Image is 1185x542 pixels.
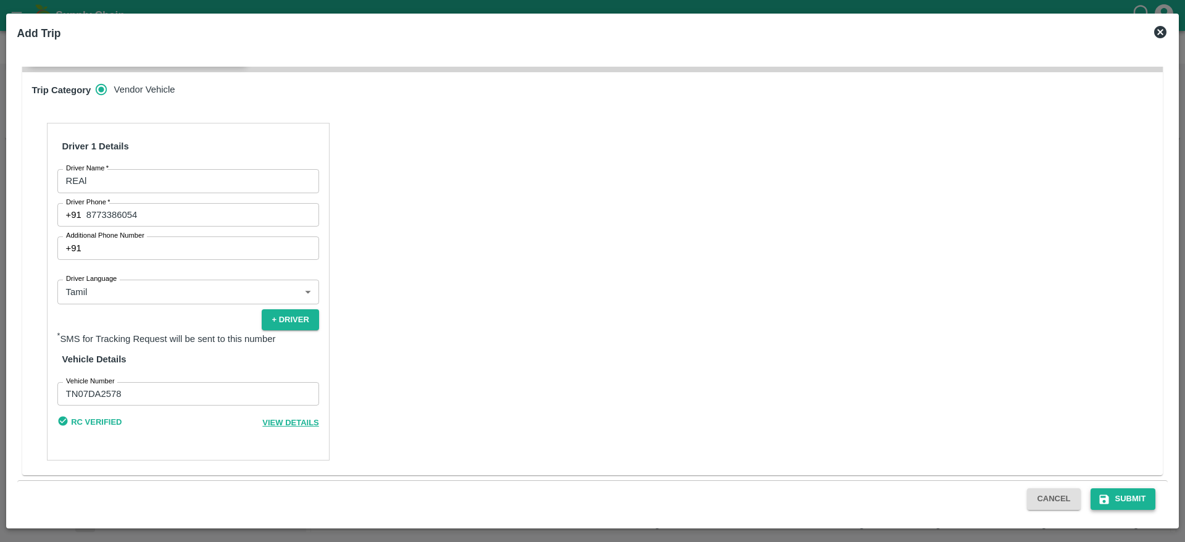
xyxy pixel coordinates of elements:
[66,198,110,207] label: Driver Phone
[1027,488,1080,510] button: Cancel
[66,241,81,255] p: +91
[96,77,185,102] div: trip_category
[114,83,175,96] span: Vendor Vehicle
[262,418,318,427] span: View Details
[17,27,61,40] b: Add Trip
[71,417,122,427] b: RC Verified
[66,285,88,299] p: Tamil
[62,141,129,151] strong: Driver 1 Details
[262,309,318,331] button: + Driver
[27,77,96,103] h6: Trip Category
[62,354,127,364] strong: Vehicle Details
[66,231,144,241] label: Additional Phone Number
[66,274,117,284] label: Driver Language
[66,164,109,173] label: Driver Name
[66,208,81,222] p: +91
[1091,488,1156,510] button: Submit
[57,330,319,346] p: SMS for Tracking Request will be sent to this number
[57,382,319,406] input: Ex: TS07EX8889
[66,377,115,386] label: Vehicle Number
